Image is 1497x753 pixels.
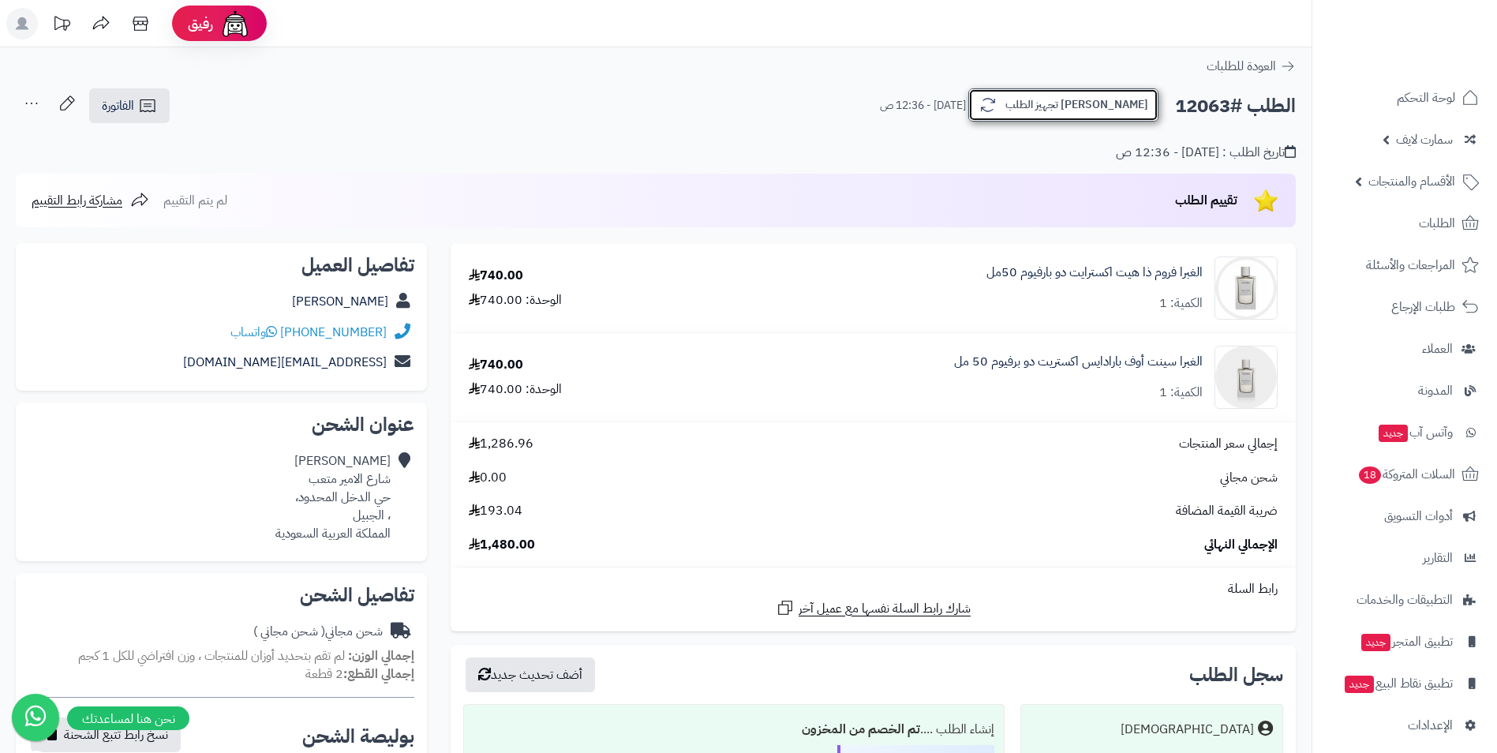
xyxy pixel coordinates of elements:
[188,14,213,33] span: رفيق
[1345,676,1374,693] span: جديد
[1322,372,1488,410] a: المدونة
[1384,505,1453,527] span: أدوات التسويق
[1361,634,1390,651] span: جديد
[275,452,391,542] div: [PERSON_NAME] شارع الامير متعب حي الدخل المحدود، ، الجبيل المملكة العربية السعودية
[469,267,523,285] div: 740.00
[1360,631,1453,653] span: تطبيق المتجر
[473,714,994,745] div: إنشاء الطلب ....
[1322,539,1488,577] a: التقارير
[89,88,170,123] a: الفاتورة
[1418,380,1453,402] span: المدونة
[305,665,414,684] small: 2 قطعة
[1159,384,1203,402] div: الكمية: 1
[1390,39,1482,72] img: logo-2.png
[1322,623,1488,661] a: تطبيق المتجرجديد
[343,665,414,684] strong: إجمالي القطع:
[1368,170,1455,193] span: الأقسام والمنتجات
[253,623,383,641] div: شحن مجاني
[1419,212,1455,234] span: الطلبات
[1121,721,1254,739] div: [DEMOGRAPHIC_DATA]
[1359,466,1381,484] span: 18
[469,380,562,399] div: الوحدة: 740.00
[1322,414,1488,451] a: وآتس آبجديد
[32,191,122,210] span: مشاركة رابط التقييم
[469,536,535,554] span: 1,480.00
[42,8,81,43] a: تحديثات المنصة
[469,291,562,309] div: الوحدة: 740.00
[1377,421,1453,444] span: وآتس آب
[1322,288,1488,326] a: طلبات الإرجاع
[954,353,1203,371] a: الغبرا سينت أوف بارادايس اكستريت دو برفيوم 50 مل
[1391,296,1455,318] span: طلبات الإرجاع
[219,8,251,39] img: ai-face.png
[302,727,414,746] h2: بوليصة الشحن
[1396,129,1453,151] span: سمارت لايف
[1322,665,1488,702] a: تطبيق نقاط البيعجديد
[1397,87,1455,109] span: لوحة التحكم
[1215,346,1277,409] img: 1746544383-8681619761029-al-ghabra-al-ghabra-scent-of-paradise-eau-de-parfum-50ml-90x90.png
[1408,714,1453,736] span: الإعدادات
[348,646,414,665] strong: إجمالي الوزن:
[469,469,507,487] span: 0.00
[1379,425,1408,442] span: جديد
[1357,463,1455,485] span: السلات المتروكة
[28,415,414,434] h2: عنوان الشحن
[1175,90,1296,122] h2: الطلب #12063
[1343,672,1453,695] span: تطبيق نقاط البيع
[1176,502,1278,520] span: ضريبة القيمة المضافة
[1116,144,1296,162] div: تاريخ الطلب : [DATE] - 12:36 ص
[183,353,387,372] a: [EMAIL_ADDRESS][DOMAIN_NAME]
[1179,435,1278,453] span: إجمالي سعر المنتجات
[1423,547,1453,569] span: التقارير
[880,98,966,114] small: [DATE] - 12:36 ص
[78,646,345,665] span: لم تقم بتحديد أوزان للمنتجات ، وزن افتراضي للكل 1 كجم
[1357,589,1453,611] span: التطبيقات والخدمات
[1322,330,1488,368] a: العملاء
[799,600,971,618] span: شارك رابط السلة نفسها مع عميل آخر
[1322,204,1488,242] a: الطلبات
[64,725,168,744] span: نسخ رابط تتبع الشحنة
[469,502,522,520] span: 193.04
[466,657,595,692] button: أضف تحديث جديد
[1204,536,1278,554] span: الإجمالي النهائي
[1220,469,1278,487] span: شحن مجاني
[1159,294,1203,313] div: الكمية: 1
[469,356,523,374] div: 740.00
[1189,665,1283,684] h3: سجل الطلب
[280,323,387,342] a: [PHONE_NUMBER]
[163,191,227,210] span: لم يتم التقييم
[1322,581,1488,619] a: التطبيقات والخدمات
[776,598,971,618] a: شارك رابط السلة نفسها مع عميل آخر
[1322,246,1488,284] a: المراجعات والأسئلة
[1175,191,1237,210] span: تقييم الطلب
[1322,79,1488,117] a: لوحة التحكم
[28,256,414,275] h2: تفاصيل العميل
[968,88,1158,122] button: [PERSON_NAME] تجهيز الطلب
[1207,57,1276,76] span: العودة للطلبات
[1422,338,1453,360] span: العملاء
[986,264,1203,282] a: الغبرا فروم ذا هيت اكسترايت دو بارفيوم 50مل
[28,586,414,605] h2: تفاصيل الشحن
[1322,455,1488,493] a: السلات المتروكة18
[230,323,277,342] a: واتساب
[292,292,388,311] a: [PERSON_NAME]
[253,622,325,641] span: ( شحن مجاني )
[469,435,533,453] span: 1,286.96
[1366,254,1455,276] span: المراجعات والأسئلة
[457,580,1289,598] div: رابط السلة
[32,191,149,210] a: مشاركة رابط التقييم
[31,717,181,752] button: نسخ رابط تتبع الشحنة
[1322,706,1488,744] a: الإعدادات
[102,96,134,115] span: الفاتورة
[1215,257,1277,320] img: 1643725388-l5BpgoT7sTFsdUVH0n4yF1FQdAQ0LMXlO1K4CouX-90x90.jpg
[1207,57,1296,76] a: العودة للطلبات
[802,720,920,739] b: تم الخصم من المخزون
[1322,497,1488,535] a: أدوات التسويق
